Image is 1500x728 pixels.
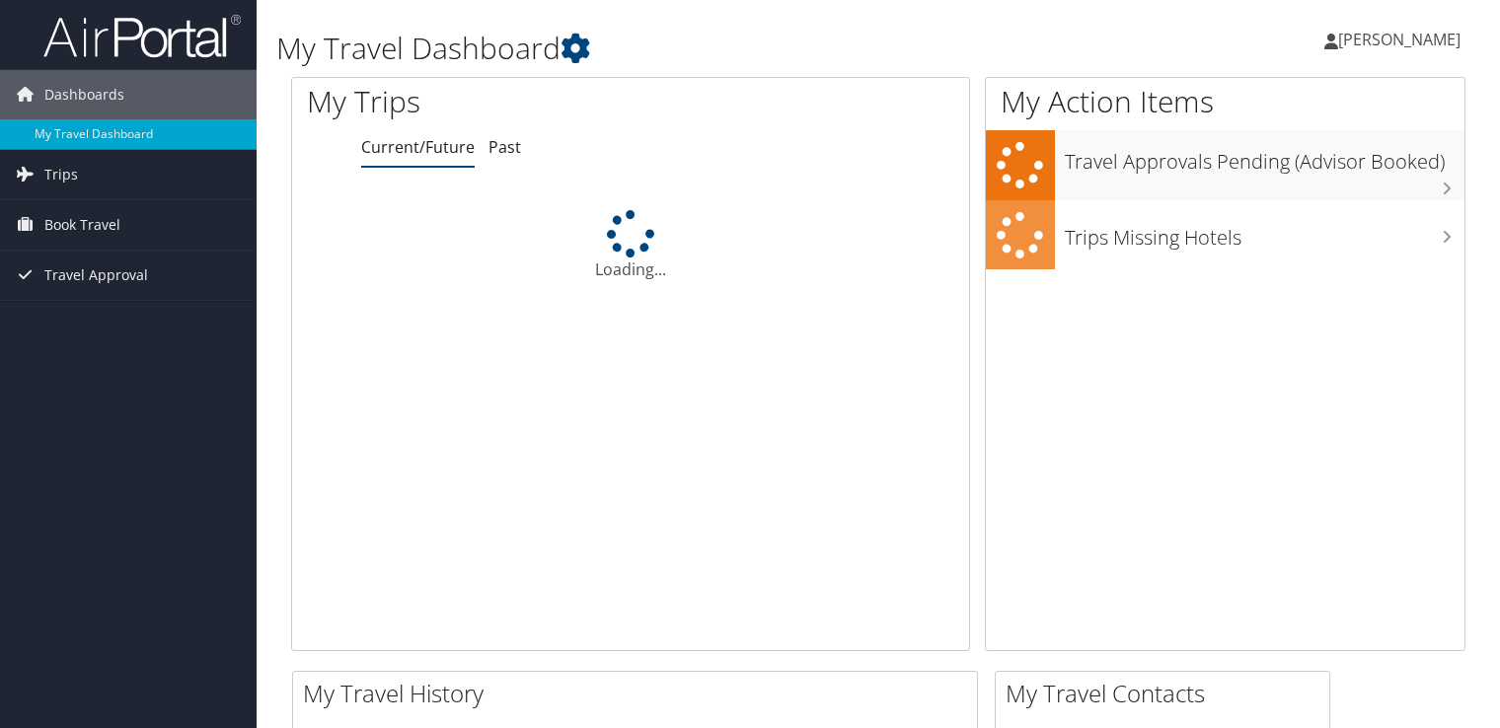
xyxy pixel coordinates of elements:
div: Loading... [292,210,969,281]
h2: My Travel Contacts [1006,677,1329,710]
h3: Trips Missing Hotels [1065,214,1464,252]
span: [PERSON_NAME] [1338,29,1461,50]
span: Trips [44,150,78,199]
a: Trips Missing Hotels [986,200,1464,270]
a: [PERSON_NAME] [1324,10,1480,69]
h1: My Travel Dashboard [276,28,1079,69]
h1: My Action Items [986,81,1464,122]
h3: Travel Approvals Pending (Advisor Booked) [1065,138,1464,176]
a: Current/Future [361,136,475,158]
span: Dashboards [44,70,124,119]
a: Travel Approvals Pending (Advisor Booked) [986,130,1464,200]
a: Past [488,136,521,158]
span: Book Travel [44,200,120,250]
h2: My Travel History [303,677,977,710]
img: airportal-logo.png [43,13,241,59]
h1: My Trips [307,81,672,122]
span: Travel Approval [44,251,148,300]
